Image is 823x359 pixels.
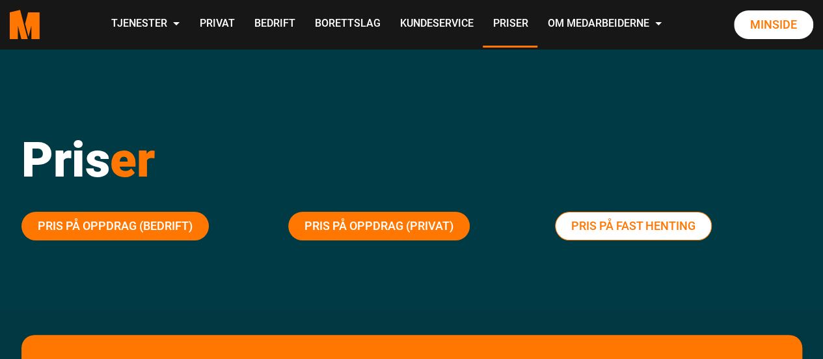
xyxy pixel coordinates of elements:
span: er [110,131,155,188]
h1: Pris [21,130,802,189]
a: Om Medarbeiderne [537,1,671,48]
a: Borettslag [304,1,390,48]
a: Tjenester [101,1,189,48]
a: Pris på oppdrag (Privat) [288,212,470,240]
a: Priser [483,1,537,48]
a: Pris på fast henting [555,212,712,240]
a: Kundeservice [390,1,483,48]
a: Minside [734,10,813,39]
a: Pris på oppdrag (Bedrift) [21,212,209,240]
a: Privat [189,1,244,48]
a: Bedrift [244,1,304,48]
